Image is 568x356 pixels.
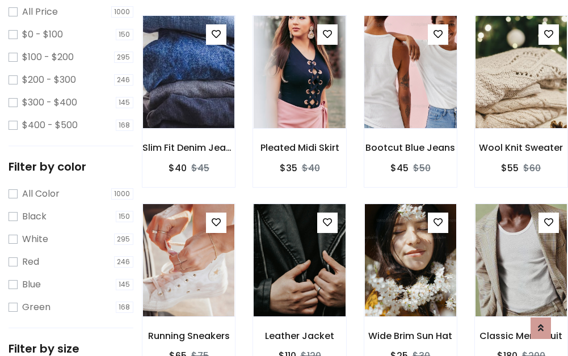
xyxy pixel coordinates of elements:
h5: Filter by size [9,342,133,355]
label: $300 - $400 [22,96,77,109]
span: 150 [116,29,134,40]
h6: Classic Men's Suit [475,330,567,341]
label: White [22,232,48,246]
h6: $45 [390,163,409,173]
h5: Filter by color [9,160,133,173]
label: $200 - $300 [22,73,76,87]
h6: Pleated Midi Skirt [253,142,346,153]
h6: Running Sneakers [142,330,235,341]
label: All Color [22,187,60,201]
label: Green [22,300,51,314]
h6: Leather Jacket [253,330,346,341]
label: $100 - $200 [22,50,74,64]
span: 295 [114,234,134,245]
span: 145 [116,97,134,108]
label: Blue [22,278,41,291]
h6: $35 [280,163,297,173]
del: $45 [191,162,209,175]
h6: $40 [169,163,187,173]
del: $40 [302,162,320,175]
h6: Bootcut Blue Jeans [364,142,457,153]
label: $400 - $500 [22,118,78,132]
span: 246 [114,74,134,86]
del: $50 [413,162,431,175]
del: $60 [523,162,541,175]
label: Red [22,255,39,269]
h6: Wide Brim Sun Hat [364,330,457,341]
span: 1000 [111,6,134,18]
span: 150 [116,211,134,222]
label: All Price [22,5,58,19]
span: 295 [114,52,134,63]
h6: $55 [501,163,519,173]
span: 168 [116,120,134,131]
span: 1000 [111,188,134,200]
span: 145 [116,279,134,290]
span: 168 [116,302,134,313]
h6: Slim Fit Denim Jeans [142,142,235,153]
label: Black [22,210,47,223]
label: $0 - $100 [22,28,63,41]
span: 246 [114,256,134,268]
h6: Wool Knit Sweater [475,142,567,153]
